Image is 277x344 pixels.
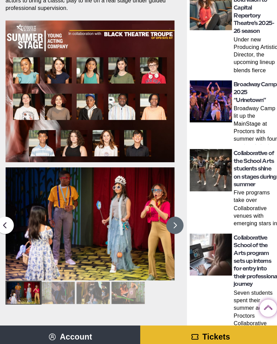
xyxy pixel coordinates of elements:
[138,321,277,344] a: Tickets
[231,103,275,142] p: Broadway Camp lit up the MainStage at Proctors this summer with four weeks of singing, dancing, a...
[231,148,273,185] a: Collaborative of the School Arts students shine on stages during summer
[164,214,181,231] button: Next slide
[231,187,275,226] p: Five programs take over Collaborative venues with emerging stars in the [GEOGRAPHIC_DATA] During ...
[231,80,273,102] a: Broadway Camp 2025 “Urinetown”
[187,79,229,121] img: thumbnail: Broadway Camp 2025 “Urinetown”
[231,285,275,324] p: Seven students spent their summer across Proctors Collaborative venues gaining career skills SCHE...
[59,328,91,337] span: Account
[187,147,229,189] img: thumbnail: Collaborative of the School Arts students shine on stages during summer
[200,328,227,337] span: Tickets
[256,296,270,310] a: Back to Top
[187,231,229,272] img: thumbnail: Collaborative School of the Arts program sets up interns for entry into their professi...
[231,35,275,74] p: Under new Producing Artistic Director, the upcoming lineup blends fierce humor and dazzling theat...
[231,231,275,284] a: Collaborative School of the Arts program sets up interns for entry into their professional journey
